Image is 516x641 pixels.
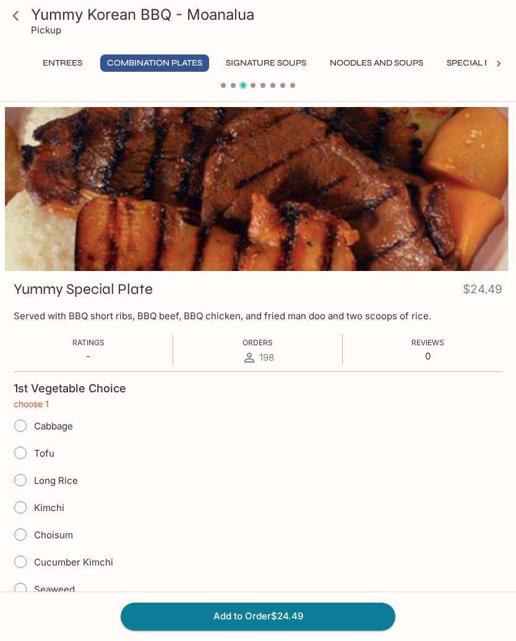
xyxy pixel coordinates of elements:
[34,502,64,514] span: Kimchi
[323,54,430,72] button: Noodles and Soups
[34,556,113,568] span: Cucumber Kimchi
[34,447,54,459] span: Tofu
[243,338,273,347] span: Orders
[31,5,506,24] h3: Yummy Korean BBQ - Moanalua
[14,310,502,322] p: Served with BBQ short ribs, BBQ beef, BBQ chicken, and fried man doo and two scoops of rice.
[100,54,209,72] button: Combination Plates
[72,350,105,362] p: -
[34,529,73,541] span: Choisum
[121,603,395,630] button: Add to Order$24.49
[219,54,313,72] button: Signature Soups
[259,351,274,363] span: 198
[72,338,105,347] span: Ratings
[14,382,126,395] h4: 1st Vegetable Choice
[14,399,502,409] p: choose 1
[463,280,502,304] h4: $24.49
[35,54,90,72] button: Entrees
[34,475,78,486] span: Long Rice
[5,107,511,271] div: Yummy Special Plate
[34,583,75,595] span: Seaweed
[14,280,153,299] h3: Yummy Special Plate
[411,350,444,362] p: 0
[31,24,61,36] p: Pickup
[34,420,73,432] span: Cabbage
[411,338,444,347] span: Reviews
